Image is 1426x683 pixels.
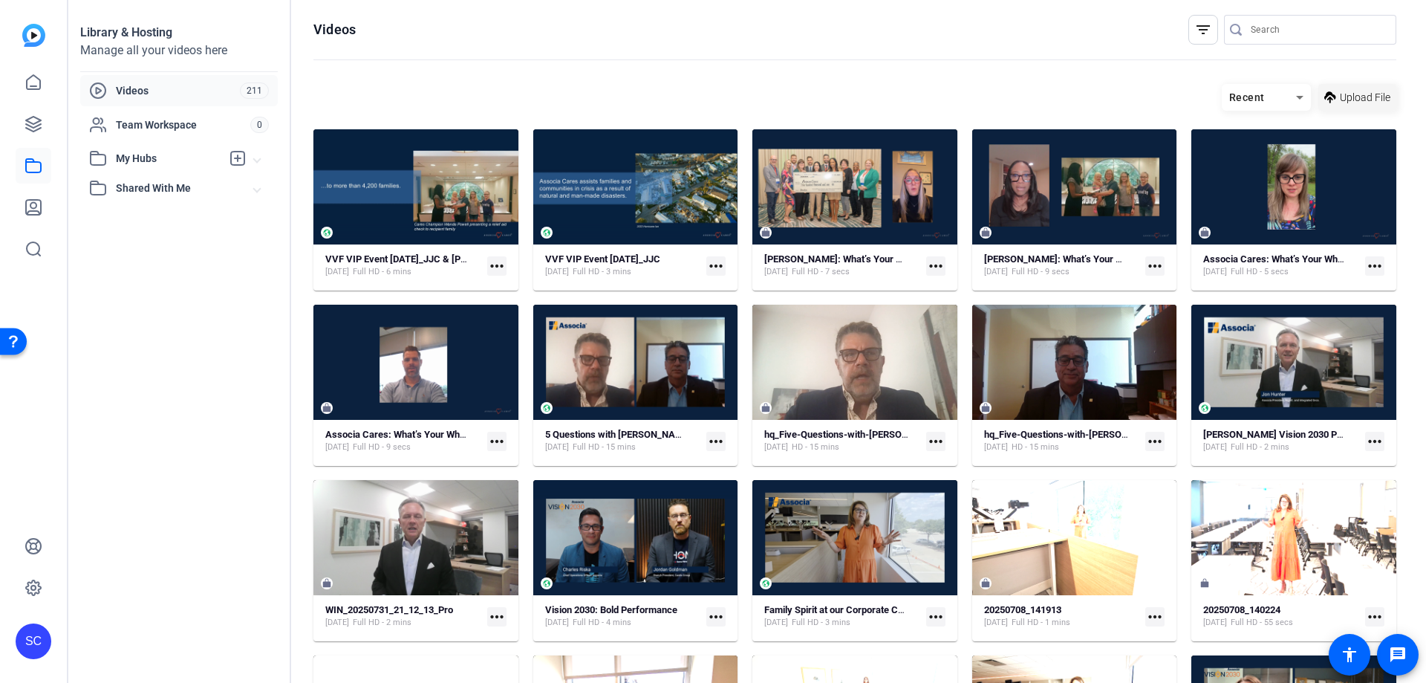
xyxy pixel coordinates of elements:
mat-icon: accessibility [1341,646,1358,664]
mat-icon: more_horiz [1365,432,1384,451]
div: Manage all your videos here [80,42,278,59]
span: [DATE] [764,441,788,453]
span: Shared With Me [116,181,254,196]
span: [DATE] [325,441,349,453]
span: [DATE] [1203,441,1227,453]
span: [DATE] [984,266,1008,278]
img: blue-gradient.svg [22,24,45,47]
span: Full HD - 3 mins [792,617,850,629]
a: [PERSON_NAME]: What’s Your Why?[DATE]Full HD - 9 secs [984,253,1140,278]
a: [PERSON_NAME]: What’s Your Why?[DATE]Full HD - 7 secs [764,253,920,278]
span: My Hubs [116,151,221,166]
span: Full HD - 6 mins [353,266,411,278]
span: [DATE] [325,266,349,278]
mat-icon: more_horiz [1145,607,1165,627]
span: [DATE] [545,441,569,453]
mat-icon: more_horiz [926,256,945,276]
span: Full HD - 5 secs [1231,266,1289,278]
strong: 20250708_141913 [984,604,1061,615]
mat-icon: more_horiz [926,607,945,627]
span: HD - 15 mins [792,441,839,453]
a: VVF VIP Event [DATE]_JJC & [PERSON_NAME][DATE]Full HD - 6 mins [325,253,481,278]
a: VVF VIP Event [DATE]_JJC[DATE]Full HD - 3 mins [545,253,701,278]
span: [DATE] [545,266,569,278]
strong: VVF VIP Event [DATE]_JJC [545,253,660,265]
mat-expansion-panel-header: Shared With Me [80,173,278,203]
span: Full HD - 4 mins [573,617,631,629]
span: [DATE] [545,617,569,629]
span: Full HD - 7 secs [792,266,850,278]
span: [DATE] [984,441,1008,453]
div: Library & Hosting [80,24,278,42]
span: Full HD - 3 mins [573,266,631,278]
a: Associa Cares: What’s Your Why? - [PERSON_NAME][DATE]Full HD - 9 secs [325,429,481,453]
strong: [PERSON_NAME]: What’s Your Why? [764,253,919,265]
a: 5 Questions with [PERSON_NAME][DATE]Full HD - 15 mins [545,429,701,453]
span: Videos [116,83,240,98]
input: Search [1251,21,1384,39]
mat-icon: more_horiz [1145,432,1165,451]
strong: Associa Cares: What’s Your Why? - Copy [1203,253,1378,265]
strong: 20250708_140224 [1203,604,1280,615]
mat-expansion-panel-header: My Hubs [80,143,278,173]
button: Upload File [1318,84,1396,111]
span: Recent [1229,91,1265,103]
span: Team Workspace [116,117,250,132]
span: Full HD - 55 secs [1231,617,1293,629]
span: Full HD - 9 secs [1012,266,1069,278]
mat-icon: more_horiz [706,256,726,276]
span: 0 [250,117,269,133]
mat-icon: more_horiz [706,607,726,627]
mat-icon: more_horiz [487,256,507,276]
a: Vision 2030: Bold Performance[DATE]Full HD - 4 mins [545,604,701,629]
span: Full HD - 2 mins [353,617,411,629]
span: Full HD - 9 secs [353,441,411,453]
mat-icon: more_horiz [1365,256,1384,276]
span: 211 [240,82,269,99]
mat-icon: more_horiz [1365,607,1384,627]
h1: Videos [313,21,356,39]
strong: hq_Five-Questions-with-[PERSON_NAME]-2025-07-09-17-10-30-976-1 [764,429,1066,440]
mat-icon: message [1389,646,1407,664]
span: [DATE] [764,266,788,278]
span: Upload File [1340,90,1390,106]
strong: Vision 2030: Bold Performance [545,604,677,615]
span: [DATE] [764,617,788,629]
span: [DATE] [1203,617,1227,629]
span: Full HD - 2 mins [1231,441,1289,453]
span: Full HD - 15 mins [573,441,636,453]
span: HD - 15 mins [1012,441,1059,453]
a: hq_Five-Questions-with-[PERSON_NAME]-2025-07-09-17-10-30-976-1[DATE]HD - 15 mins [764,429,920,453]
a: 20250708_140224[DATE]Full HD - 55 secs [1203,604,1359,629]
a: hq_Five-Questions-with-[PERSON_NAME]-2025-07-09-17-10-30-976-0[DATE]HD - 15 mins [984,429,1140,453]
a: Associa Cares: What’s Your Why? - Copy[DATE]Full HD - 5 secs [1203,253,1359,278]
strong: VVF VIP Event [DATE]_JJC & [PERSON_NAME] [325,253,525,265]
mat-icon: filter_list [1194,21,1212,39]
strong: WIN_20250731_21_12_13_Pro [325,604,453,615]
mat-icon: more_horiz [1145,256,1165,276]
a: WIN_20250731_21_12_13_Pro[DATE]Full HD - 2 mins [325,604,481,629]
a: Family Spirit at our Corporate Campus[DATE]Full HD - 3 mins [764,604,920,629]
strong: Associa Cares: What’s Your Why? - [PERSON_NAME] [325,429,551,440]
div: SC [16,624,51,659]
strong: Family Spirit at our Corporate Campus [764,604,927,615]
a: [PERSON_NAME] Vision 2030 Parent Company[DATE]Full HD - 2 mins [1203,429,1359,453]
span: [DATE] [984,617,1008,629]
span: [DATE] [1203,266,1227,278]
mat-icon: more_horiz [926,432,945,451]
strong: [PERSON_NAME]: What’s Your Why? [984,253,1139,265]
strong: [PERSON_NAME] Vision 2030 Parent Company [1203,429,1402,440]
strong: hq_Five-Questions-with-[PERSON_NAME]-2025-07-09-17-10-30-976-0 [984,429,1286,440]
mat-icon: more_horiz [487,432,507,451]
mat-icon: more_horiz [487,607,507,627]
strong: 5 Questions with [PERSON_NAME] [545,429,691,440]
span: Full HD - 1 mins [1012,617,1070,629]
mat-icon: more_horiz [706,432,726,451]
span: [DATE] [325,617,349,629]
a: 20250708_141913[DATE]Full HD - 1 mins [984,604,1140,629]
